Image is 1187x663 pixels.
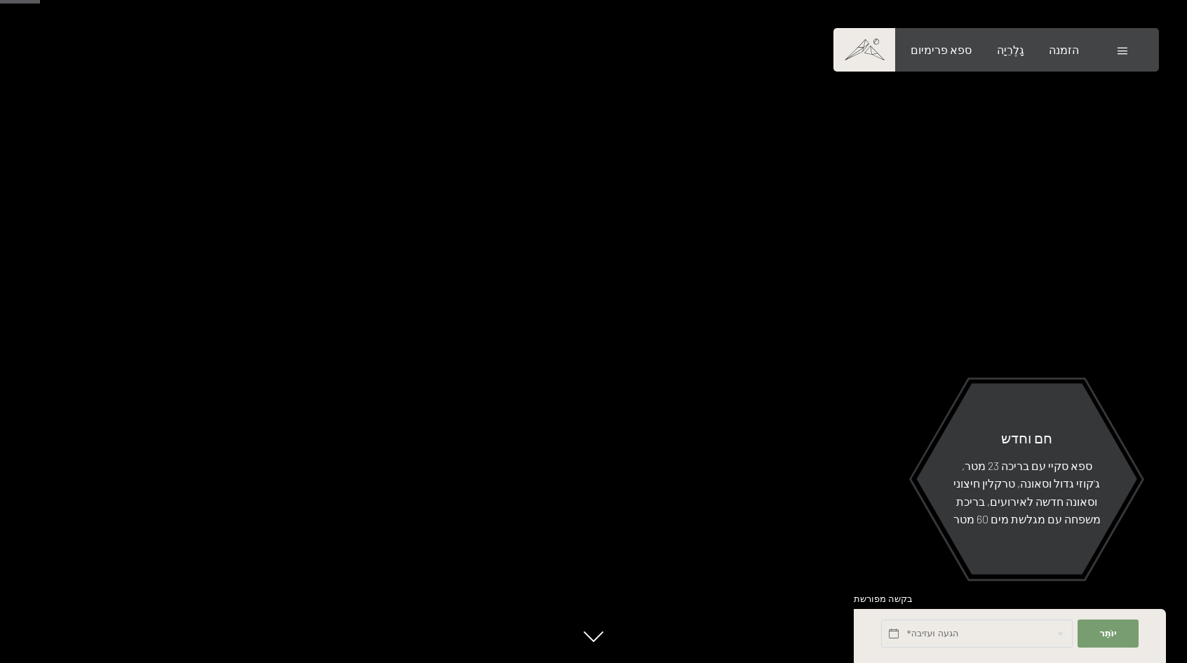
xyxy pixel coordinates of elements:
[911,43,972,56] a: ספא פרימיום
[916,382,1138,575] a: חם וחדש ספא סקיי עם בריכה 23 מטר, ג'קוזי גדול וסאונה, טרקלין חיצוני וסאונה חדשה לאירועים, בריכת מ...
[1049,43,1079,56] a: הזמנה
[1078,620,1138,648] button: יוֹתֵר
[953,459,1101,526] font: ספא סקיי עם בריכה 23 מטר, ג'קוזי גדול וסאונה, טרקלין חיצוני וסאונה חדשה לאירועים, בריכת משפחה עם ...
[1099,628,1116,638] font: יוֹתֵר
[997,43,1024,56] a: גָלֶרֵיָה
[854,593,913,604] font: בקשה מפורשת
[1001,429,1052,446] font: חם וחדש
